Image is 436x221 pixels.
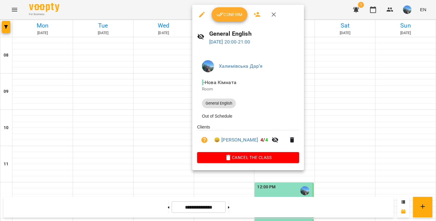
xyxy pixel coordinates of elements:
[197,124,299,152] ul: Clients
[202,86,294,92] p: Room
[260,137,268,143] b: /
[265,137,268,143] span: 4
[219,63,263,69] a: Халимівська Дарʼя
[202,101,236,106] span: General English
[202,60,214,72] img: a7d4f18d439b15bc62280586adbb99de.jpg
[197,152,299,163] button: Cancel the class
[202,154,294,161] span: Cancel the class
[209,29,299,38] h6: General English
[216,11,243,18] span: Confirm
[202,80,238,85] span: - Нова Кімната
[260,137,263,143] span: 4
[197,111,299,122] li: Out of Schedule
[197,133,212,147] button: Unpaid. Bill the attendance?
[212,7,247,22] button: Confirm
[214,136,258,144] a: 😀 [PERSON_NAME]
[209,39,250,45] a: [DATE] 20:00-21:00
